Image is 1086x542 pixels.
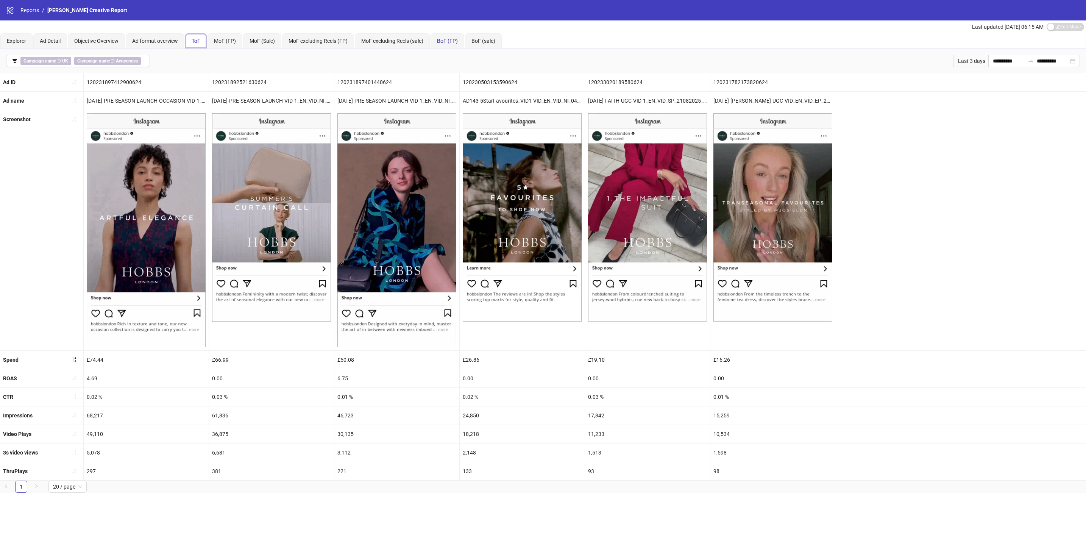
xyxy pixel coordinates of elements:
div: 0.01 % [334,388,459,406]
div: AD143-5StarFavourites_VID1-VID_EN_VID_NI_04072025_F_CC_SC1_None_BAU [460,92,585,110]
img: Screenshot 120231892521630624 [212,113,331,322]
div: 1,598 [710,444,835,462]
span: sort-ascending [72,469,77,474]
a: Reports [19,6,41,14]
div: [DATE]-PRE-SEASON-LAUNCH-VID-1_EN_VID_NI_27062025_F_CC_SC1_USP10_BAU [209,92,334,110]
div: 2,148 [460,444,585,462]
span: Last updated [DATE] 06:15 AM [972,24,1044,30]
div: 36,875 [209,425,334,443]
div: 297 [84,462,209,480]
div: 61,836 [209,406,334,425]
span: ∋ [74,57,141,65]
img: Screenshot 120231897401440624 [337,113,456,347]
span: sort-descending [72,357,77,362]
button: Campaign name ∋ UKCampaign name ∋ Awareness [6,55,150,67]
li: 1 [15,481,27,493]
b: Ad name [3,98,24,104]
div: 98 [710,462,835,480]
span: sort-ascending [72,80,77,85]
span: sort-ascending [72,450,77,455]
img: Screenshot 120231897412900624 [87,113,206,347]
div: [DATE]-[PERSON_NAME]-UGC-VID_EN_VID_EP_29072025_F_CC_SC13_None_UGC [710,92,835,110]
div: 0.02 % [84,388,209,406]
div: 120233020189580624 [585,73,710,91]
span: [PERSON_NAME] Creative Report [47,7,127,13]
div: 46,723 [334,406,459,425]
span: sort-ascending [72,375,77,381]
b: ThruPlays [3,468,28,474]
span: ∋ [20,57,71,65]
div: 6.75 [334,369,459,387]
span: Ad format overview [132,38,178,44]
span: Objective Overview [74,38,119,44]
div: 120231892521630624 [209,73,334,91]
div: 120231897401440624 [334,73,459,91]
div: £26.86 [460,351,585,369]
div: [DATE]-FAITH-UGC-VID-1_EN_VID_SP_21082025_F_CC_SC13_None_UGC [585,92,710,110]
span: ToF [192,38,200,44]
div: 11,233 [585,425,710,443]
div: 30,135 [334,425,459,443]
div: 6,681 [209,444,334,462]
b: ROAS [3,375,17,381]
span: left [4,484,8,489]
div: 0.00 [585,369,710,387]
b: UK [62,58,68,64]
span: to [1028,58,1034,64]
div: 17,842 [585,406,710,425]
div: [DATE]-PRE-SEASON-LAUNCH-OCCASION-VID-1_EN_VID_NI_30072025_F_CC_SC1_None_SEASONAL [84,92,209,110]
div: £19.10 [585,351,710,369]
span: BoF (sale) [471,38,495,44]
span: MoF excluding Reels (sale) [361,38,423,44]
img: Screenshot 120230503153590624 [463,113,582,322]
div: 0.01 % [710,388,835,406]
div: 120230503153590624 [460,73,585,91]
div: [DATE]-PRE-SEASON-LAUNCH-VID-1_EN_VID_NI_28072025_F_CC_SC1_USP10_SEASONAL [334,92,459,110]
div: 3,112 [334,444,459,462]
span: sort-ascending [72,431,77,437]
span: right [34,484,39,489]
div: 18,218 [460,425,585,443]
div: 0.02 % [460,388,585,406]
div: 24,850 [460,406,585,425]
div: £50.08 [334,351,459,369]
span: sort-ascending [72,98,77,103]
span: BoF (FP) [437,38,458,44]
b: Campaign name [23,58,56,64]
div: 10,534 [710,425,835,443]
div: 120231897412900624 [84,73,209,91]
div: 93 [585,462,710,480]
b: 3s video views [3,450,38,456]
div: 5,078 [84,444,209,462]
span: swap-right [1028,58,1034,64]
b: Awareness [116,58,138,64]
div: 120231782173820624 [710,73,835,91]
span: Explorer [7,38,26,44]
b: Campaign name [77,58,110,64]
div: £16.26 [710,351,835,369]
div: 4.69 [84,369,209,387]
span: MoF (Sale) [250,38,275,44]
span: sort-ascending [72,412,77,418]
button: right [30,481,42,493]
b: Spend [3,357,19,363]
div: 15,259 [710,406,835,425]
div: 49,110 [84,425,209,443]
b: CTR [3,394,13,400]
div: 0.00 [209,369,334,387]
div: 221 [334,462,459,480]
span: 20 / page [53,481,82,492]
span: filter [12,58,17,64]
span: MoF (FP) [214,38,236,44]
div: 0.00 [710,369,835,387]
div: Last 3 days [953,55,988,67]
b: Video Plays [3,431,31,437]
a: 1 [16,481,27,492]
span: sort-ascending [72,117,77,122]
img: Screenshot 120231782173820624 [713,113,832,322]
span: sort-ascending [72,394,77,399]
b: Ad ID [3,79,16,85]
div: £74.44 [84,351,209,369]
div: 0.00 [460,369,585,387]
div: £66.99 [209,351,334,369]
